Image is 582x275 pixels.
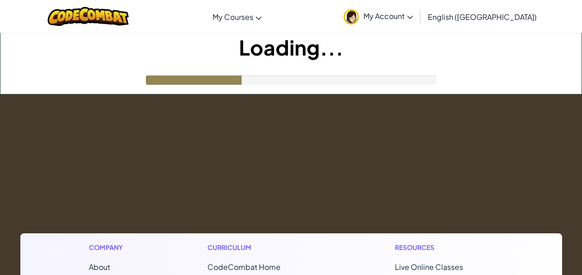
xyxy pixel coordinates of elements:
h1: Loading... [0,33,582,62]
span: My Courses [213,12,253,22]
a: English ([GEOGRAPHIC_DATA]) [423,4,541,29]
img: avatar [344,9,359,25]
h1: Curriculum [207,243,319,252]
a: About [89,262,110,272]
a: My Account [339,2,418,31]
a: My Courses [208,4,266,29]
h1: Resources [395,243,494,252]
span: CodeCombat Home [207,262,281,272]
span: English ([GEOGRAPHIC_DATA]) [428,12,537,22]
img: CodeCombat logo [48,7,129,26]
h1: Company [89,243,132,252]
a: Live Online Classes [395,262,463,272]
span: My Account [363,11,413,21]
